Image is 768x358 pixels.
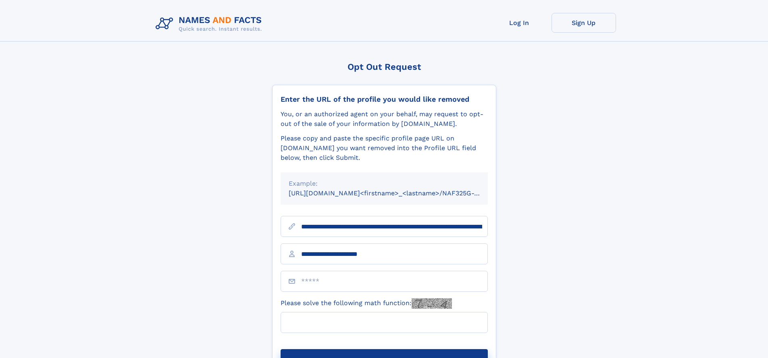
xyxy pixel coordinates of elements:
[552,13,616,33] a: Sign Up
[281,95,488,104] div: Enter the URL of the profile you would like removed
[272,62,496,72] div: Opt Out Request
[487,13,552,33] a: Log In
[289,189,503,197] small: [URL][DOMAIN_NAME]<firstname>_<lastname>/NAF325G-xxxxxxxx
[281,298,452,309] label: Please solve the following math function:
[281,134,488,163] div: Please copy and paste the specific profile page URL on [DOMAIN_NAME] you want removed into the Pr...
[281,109,488,129] div: You, or an authorized agent on your behalf, may request to opt-out of the sale of your informatio...
[289,179,480,188] div: Example:
[152,13,268,35] img: Logo Names and Facts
